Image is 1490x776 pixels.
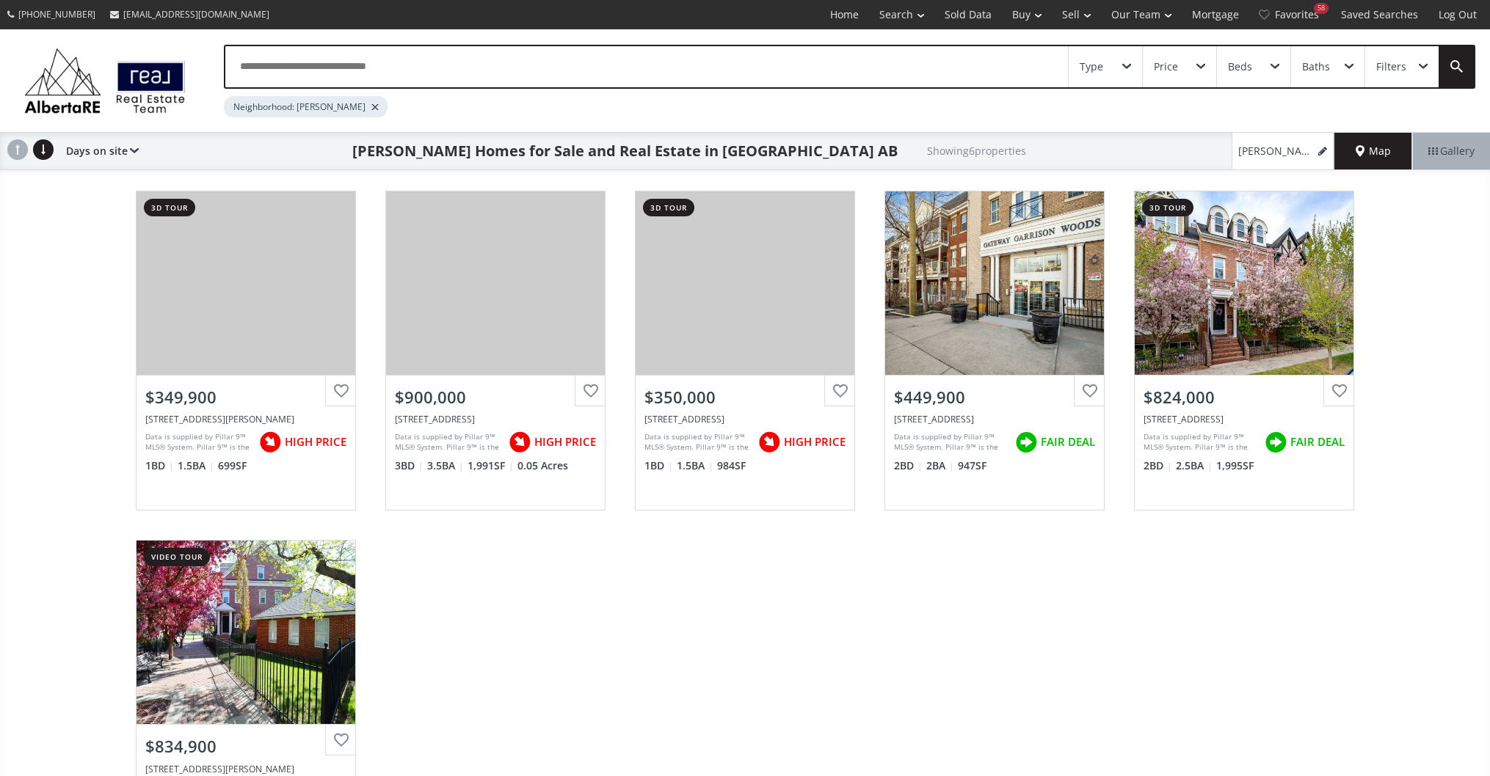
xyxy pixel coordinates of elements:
[218,458,247,473] span: 699 SF
[894,386,1095,409] div: $449,900
[926,458,954,473] span: 2 BA
[145,431,252,453] div: Data is supplied by Pillar 9™ MLS® System. Pillar 9™ is the owner of the copyright in its MLS® Sy...
[145,413,346,425] div: 3000 Marda Link SW #250, Calgary, AB T2T 6C8
[644,413,846,425] div: 2233 34 Avenue SW #353, Calgary, AB T2T 6N2
[1080,62,1103,72] div: Type
[1428,144,1475,158] span: Gallery
[178,458,214,473] span: 1.5 BA
[1216,458,1254,473] span: 1,995 SF
[1232,133,1334,169] a: [PERSON_NAME]
[644,431,751,453] div: Data is supplied by Pillar 9™ MLS® System. Pillar 9™ is the owner of the copyright in its MLS® Sy...
[371,176,620,525] a: $900,000[STREET_ADDRESS]Data is supplied by Pillar 9™ MLS® System. Pillar 9™ is the owner of the ...
[1356,144,1391,158] span: Map
[395,413,596,425] div: 32 Versailles Gate SW, Calgary, AB T2T 6N5
[1144,386,1345,409] div: $824,000
[1144,413,1345,425] div: 211 Ypres Green SW, Calgary, AB T2T 6M4
[121,176,371,525] a: 3d tour$349,900[STREET_ADDRESS][PERSON_NAME]Data is supplied by Pillar 9™ MLS® System. Pillar 9™ ...
[1302,62,1330,72] div: Baths
[870,176,1119,525] a: $449,900[STREET_ADDRESS]Data is supplied by Pillar 9™ MLS® System. Pillar 9™ is the owner of the ...
[352,141,898,161] h1: [PERSON_NAME] Homes for Sale and Real Estate in [GEOGRAPHIC_DATA] AB
[17,44,193,117] img: Logo
[255,428,285,457] img: rating icon
[677,458,713,473] span: 1.5 BA
[1119,176,1369,525] a: 3d tour$824,000[STREET_ADDRESS]Data is supplied by Pillar 9™ MLS® System. Pillar 9™ is the owner ...
[1290,434,1345,450] span: FAIR DEAL
[755,428,784,457] img: rating icon
[620,176,870,525] a: 3d tour$350,000[STREET_ADDRESS]Data is supplied by Pillar 9™ MLS® System. Pillar 9™ is the owner ...
[894,458,923,473] span: 2 BD
[395,431,501,453] div: Data is supplied by Pillar 9™ MLS® System. Pillar 9™ is the owner of the copyright in its MLS® Sy...
[1334,133,1412,169] div: Map
[1238,144,1315,158] span: [PERSON_NAME]
[18,8,95,21] span: [PHONE_NUMBER]
[468,458,514,473] span: 1,991 SF
[103,1,277,28] a: [EMAIL_ADDRESS][DOMAIN_NAME]
[145,763,346,775] div: 300 Garrison Square SW, Calgary, AB T2T 6B3
[1412,133,1490,169] div: Gallery
[395,386,596,409] div: $900,000
[145,458,174,473] span: 1 BD
[1144,431,1257,453] div: Data is supplied by Pillar 9™ MLS® System. Pillar 9™ is the owner of the copyright in its MLS® Sy...
[1154,62,1178,72] div: Price
[505,428,534,457] img: rating icon
[927,145,1026,156] h2: Showing 6 properties
[517,458,568,473] span: 0.05 Acres
[1011,428,1041,457] img: rating icon
[958,458,986,473] span: 947 SF
[1261,428,1290,457] img: rating icon
[784,434,846,450] span: HIGH PRICE
[1041,434,1095,450] span: FAIR DEAL
[1314,3,1329,14] div: 58
[644,386,846,409] div: $350,000
[534,434,596,450] span: HIGH PRICE
[224,96,388,117] div: Neighborhood: [PERSON_NAME]
[1176,458,1213,473] span: 2.5 BA
[145,386,346,409] div: $349,900
[1228,62,1252,72] div: Beds
[1376,62,1406,72] div: Filters
[395,458,424,473] span: 3 BD
[285,434,346,450] span: HIGH PRICE
[894,413,1095,425] div: 2233 34 Avenue SW #334, Calgary, AB T2T 6N2
[59,133,139,169] div: Days on site
[427,458,464,473] span: 3.5 BA
[644,458,673,473] span: 1 BD
[894,431,1008,453] div: Data is supplied by Pillar 9™ MLS® System. Pillar 9™ is the owner of the copyright in its MLS® Sy...
[1144,458,1172,473] span: 2 BD
[717,458,746,473] span: 984 SF
[123,8,269,21] span: [EMAIL_ADDRESS][DOMAIN_NAME]
[145,735,346,758] div: $834,900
